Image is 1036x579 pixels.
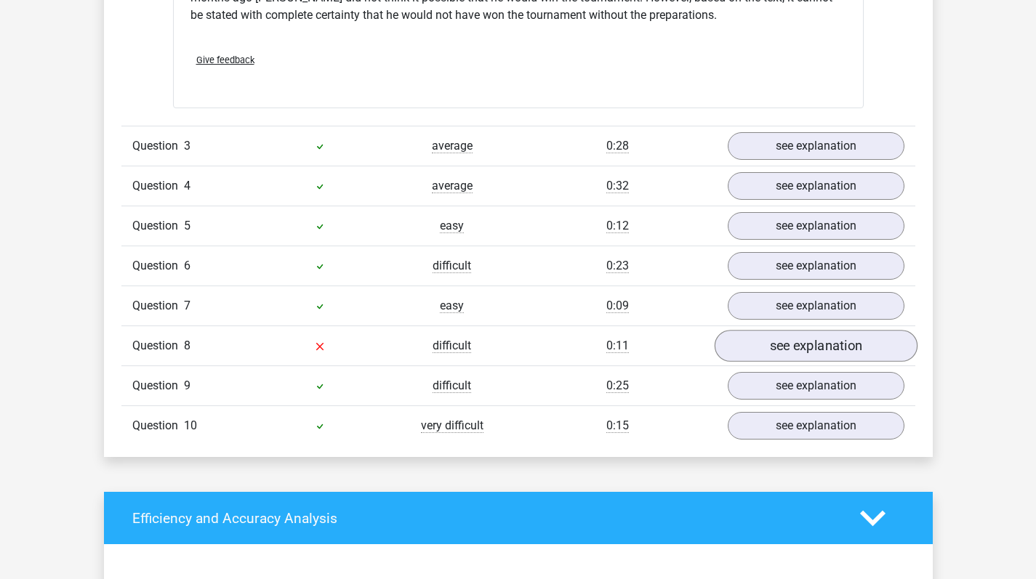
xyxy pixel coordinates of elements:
[728,412,904,440] a: see explanation
[728,252,904,280] a: see explanation
[132,257,184,275] span: Question
[421,418,483,433] span: very difficult
[132,177,184,195] span: Question
[432,179,473,193] span: average
[132,510,838,527] h4: Efficiency and Accuracy Analysis
[440,299,464,313] span: easy
[184,219,190,232] span: 5
[196,54,254,65] span: Give feedback
[606,378,629,393] span: 0:25
[606,418,629,433] span: 0:15
[433,259,471,273] span: difficult
[132,337,184,355] span: Question
[132,137,184,155] span: Question
[184,339,190,352] span: 8
[714,330,917,362] a: see explanation
[433,378,471,393] span: difficult
[728,172,904,200] a: see explanation
[606,299,629,313] span: 0:09
[606,339,629,353] span: 0:11
[132,417,184,434] span: Question
[184,139,190,153] span: 3
[184,378,190,392] span: 9
[132,377,184,394] span: Question
[728,132,904,160] a: see explanation
[440,219,464,233] span: easy
[132,217,184,235] span: Question
[184,179,190,193] span: 4
[432,139,473,153] span: average
[132,297,184,315] span: Question
[184,418,197,432] span: 10
[728,212,904,240] a: see explanation
[606,139,629,153] span: 0:28
[184,299,190,312] span: 7
[184,259,190,272] span: 6
[728,372,904,400] a: see explanation
[433,339,471,353] span: difficult
[728,292,904,320] a: see explanation
[606,219,629,233] span: 0:12
[606,259,629,273] span: 0:23
[606,179,629,193] span: 0:32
